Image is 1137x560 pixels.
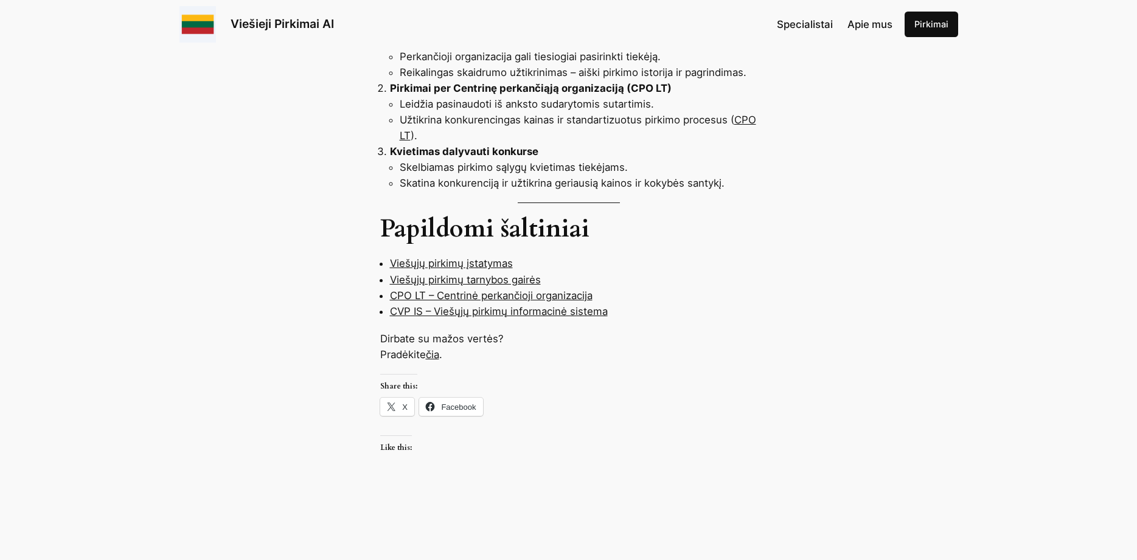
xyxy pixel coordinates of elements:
[390,82,672,94] strong: Pirkimai per Centrinę perkančiąją organizaciją (CPO LT)
[380,331,757,362] p: Dirbate su mažos vertės? Pradėkite .
[400,96,757,112] li: Leidžia pasinaudoti iš anksto sudarytomis sutartimis.
[400,49,757,64] li: Perkančioji organizacija gali tiesiogiai pasirinkti tiekėją.
[380,459,757,493] iframe: Like or Reblog
[905,12,958,37] a: Pirkimai
[400,112,757,143] li: Užtikrina konkurencingas kainas ir standartizuotus pirkimo procesus ( ).
[402,403,408,412] span: X
[390,289,593,302] a: CPO LT – Centrinė perkančioji organizacija
[380,398,414,416] a: X
[441,403,476,412] span: Facebook
[777,18,833,30] span: Specialistai
[400,159,757,175] li: Skelbiamas pirkimo sąlygų kvietimas tiekėjams.
[380,212,589,246] strong: Papildomi šaltiniai
[847,16,892,32] a: Apie mus
[419,398,483,416] a: Facebook
[390,305,608,317] a: CVP IS – Viešųjų pirkimų informacinė sistema
[426,348,439,361] a: čia
[390,257,513,269] a: Viešųjų pirkimų įstatymas
[179,6,216,43] img: Viešieji pirkimai logo
[777,16,833,32] a: Specialistai
[380,435,412,452] h3: Like this:
[400,64,757,80] li: Reikalingas skaidrumo užtikrinimas – aiški pirkimo istorija ir pagrindimas.
[400,114,756,142] a: CPO LT
[847,18,892,30] span: Apie mus
[231,16,334,31] a: Viešieji Pirkimai AI
[777,16,892,32] nav: Navigation
[380,374,417,390] h3: Share this:
[390,274,541,286] a: Viešųjų pirkimų tarnybos gairės
[390,145,538,157] strong: Kvietimas dalyvauti konkurse
[400,175,757,191] li: Skatina konkurenciją ir užtikrina geriausią kainos ir kokybės santykį.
